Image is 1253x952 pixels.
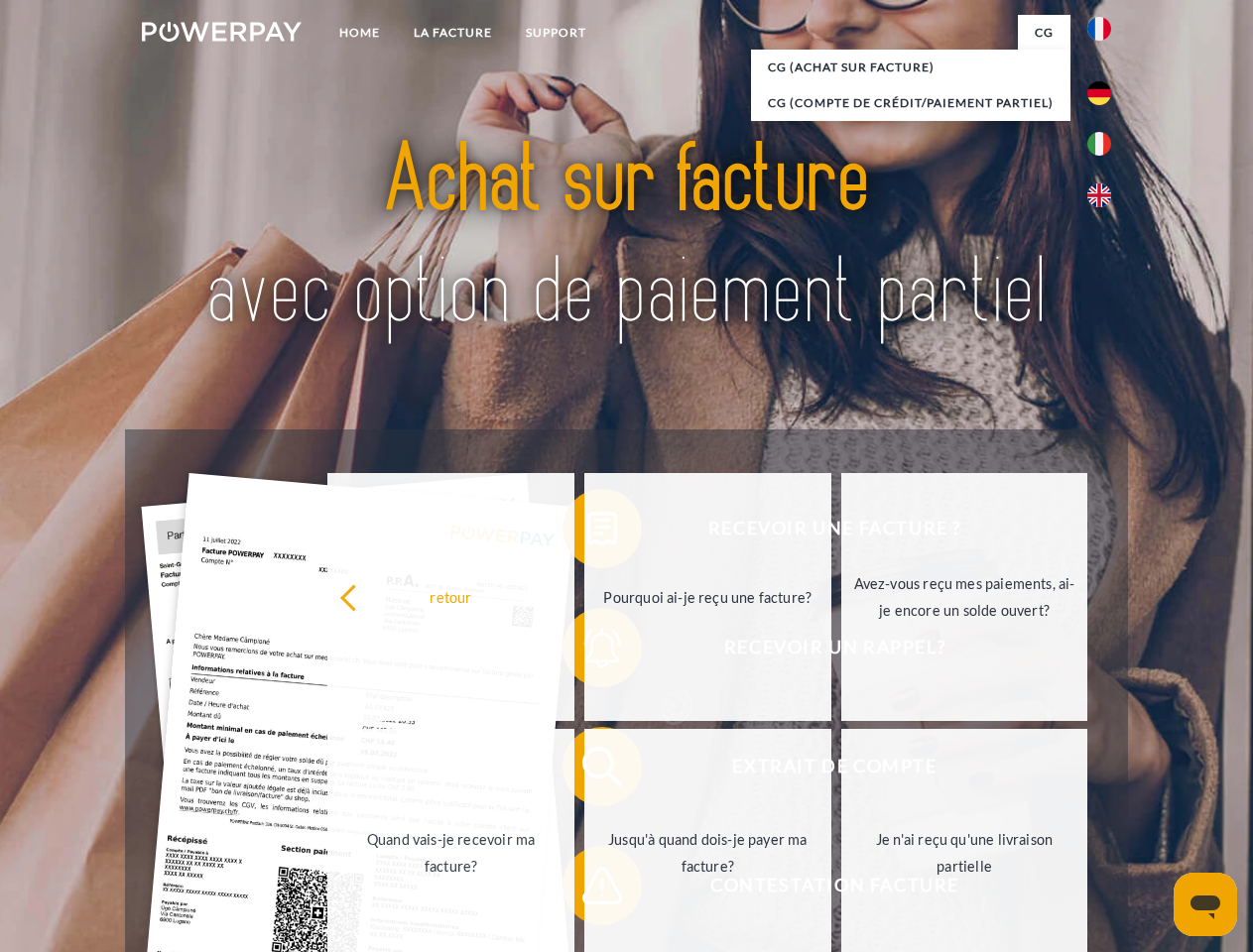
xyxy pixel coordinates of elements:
[1087,183,1111,207] img: en
[841,473,1088,721] a: Avez-vous reçu mes paiements, ai-je encore un solde ouvert?
[142,22,302,42] img: logo-powerpay-white.svg
[596,826,819,880] div: Jusqu'à quand dois-je payer ma facture?
[1018,15,1070,51] a: CG
[189,95,1064,380] img: title-powerpay_fr.svg
[397,15,509,51] a: LA FACTURE
[751,50,1070,85] a: CG (achat sur facture)
[322,15,397,51] a: Home
[751,85,1070,121] a: CG (Compte de crédit/paiement partiel)
[853,826,1076,880] div: Je n'ai reçu qu'une livraison partielle
[853,570,1076,624] div: Avez-vous reçu mes paiements, ai-je encore un solde ouvert?
[339,583,563,610] div: retour
[1087,132,1111,156] img: it
[339,826,563,880] div: Quand vais-je recevoir ma facture?
[596,583,819,610] div: Pourquoi ai-je reçu une facture?
[1174,873,1237,936] iframe: Bouton de lancement de la fenêtre de messagerie
[509,15,603,51] a: Support
[1087,81,1111,105] img: de
[1087,17,1111,41] img: fr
